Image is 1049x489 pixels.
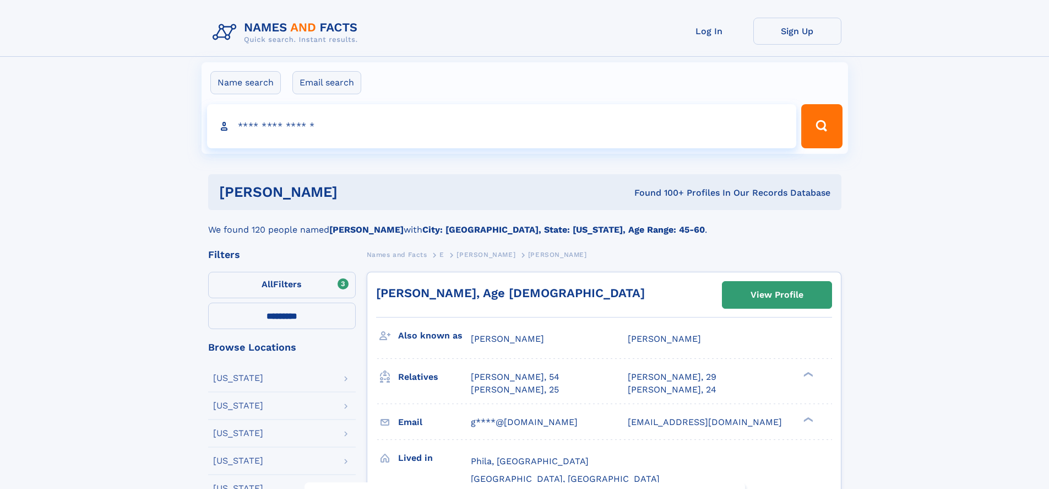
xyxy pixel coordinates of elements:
[628,417,782,427] span: [EMAIL_ADDRESS][DOMAIN_NAME]
[398,449,471,467] h3: Lived in
[219,185,486,199] h1: [PERSON_NAME]
[398,413,471,432] h3: Email
[628,371,716,383] a: [PERSON_NAME], 29
[801,371,814,378] div: ❯
[208,18,367,47] img: Logo Names and Facts
[292,71,361,94] label: Email search
[213,429,263,438] div: [US_STATE]
[753,18,841,45] a: Sign Up
[722,282,831,308] a: View Profile
[376,286,645,300] a: [PERSON_NAME], Age [DEMOGRAPHIC_DATA]
[439,251,444,259] span: E
[213,374,263,383] div: [US_STATE]
[207,104,797,148] input: search input
[751,282,803,308] div: View Profile
[801,104,842,148] button: Search Button
[262,279,273,289] span: All
[367,248,427,261] a: Names and Facts
[208,210,841,237] div: We found 120 people named with .
[329,224,404,235] b: [PERSON_NAME]
[471,384,559,396] a: [PERSON_NAME], 25
[456,251,515,259] span: [PERSON_NAME]
[439,248,444,261] a: E
[213,456,263,465] div: [US_STATE]
[628,334,701,344] span: [PERSON_NAME]
[471,371,559,383] a: [PERSON_NAME], 54
[456,248,515,261] a: [PERSON_NAME]
[486,187,830,199] div: Found 100+ Profiles In Our Records Database
[213,401,263,410] div: [US_STATE]
[471,334,544,344] span: [PERSON_NAME]
[208,250,356,260] div: Filters
[208,272,356,298] label: Filters
[422,224,705,235] b: City: [GEOGRAPHIC_DATA], State: [US_STATE], Age Range: 45-60
[471,474,660,484] span: [GEOGRAPHIC_DATA], [GEOGRAPHIC_DATA]
[665,18,753,45] a: Log In
[398,326,471,345] h3: Also known as
[528,251,587,259] span: [PERSON_NAME]
[208,342,356,352] div: Browse Locations
[210,71,281,94] label: Name search
[628,384,716,396] a: [PERSON_NAME], 24
[471,456,589,466] span: Phila, [GEOGRAPHIC_DATA]
[398,368,471,386] h3: Relatives
[801,416,814,423] div: ❯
